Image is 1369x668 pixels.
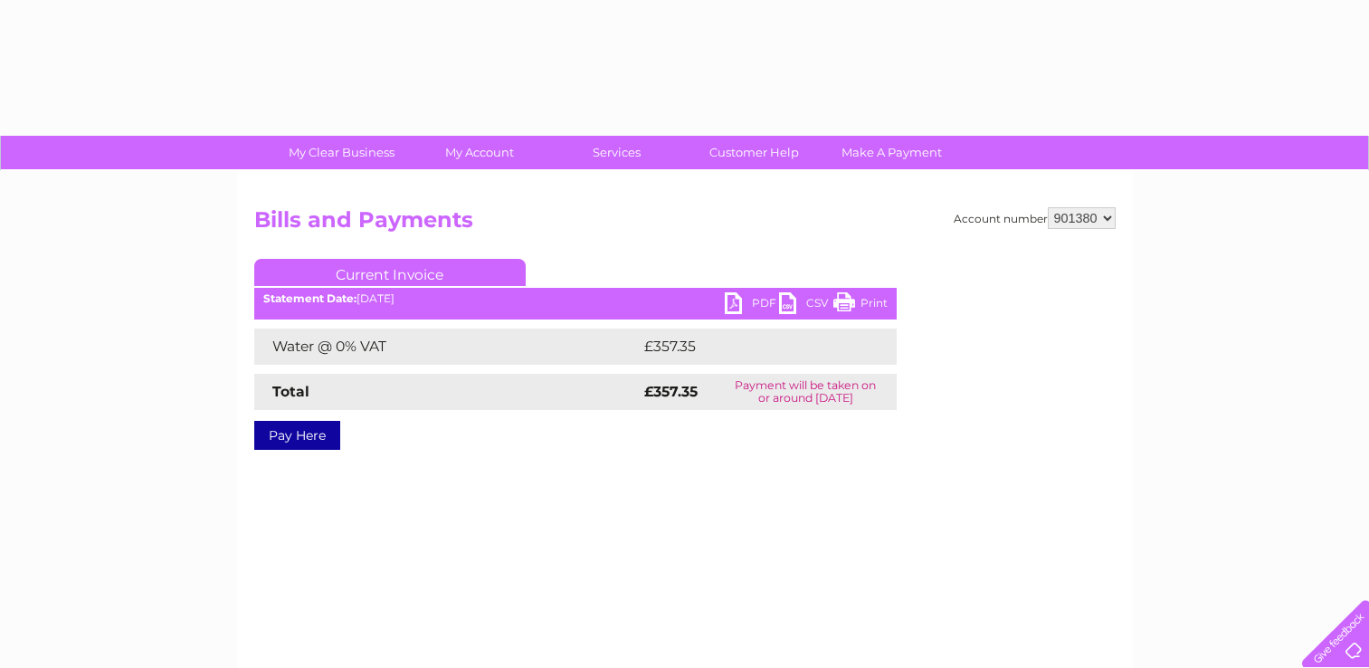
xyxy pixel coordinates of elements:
td: £357.35 [640,329,863,365]
a: CSV [779,292,833,319]
div: [DATE] [254,292,897,305]
a: Current Invoice [254,259,526,286]
td: Payment will be taken on or around [DATE] [715,374,897,410]
a: My Clear Business [267,136,416,169]
a: My Account [404,136,554,169]
h2: Bills and Payments [254,207,1116,242]
a: Customer Help [680,136,829,169]
a: Make A Payment [817,136,966,169]
a: PDF [725,292,779,319]
strong: £357.35 [644,383,698,400]
a: Services [542,136,691,169]
div: Account number [954,207,1116,229]
strong: Total [272,383,309,400]
td: Water @ 0% VAT [254,329,640,365]
a: Print [833,292,888,319]
b: Statement Date: [263,291,357,305]
a: Pay Here [254,421,340,450]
